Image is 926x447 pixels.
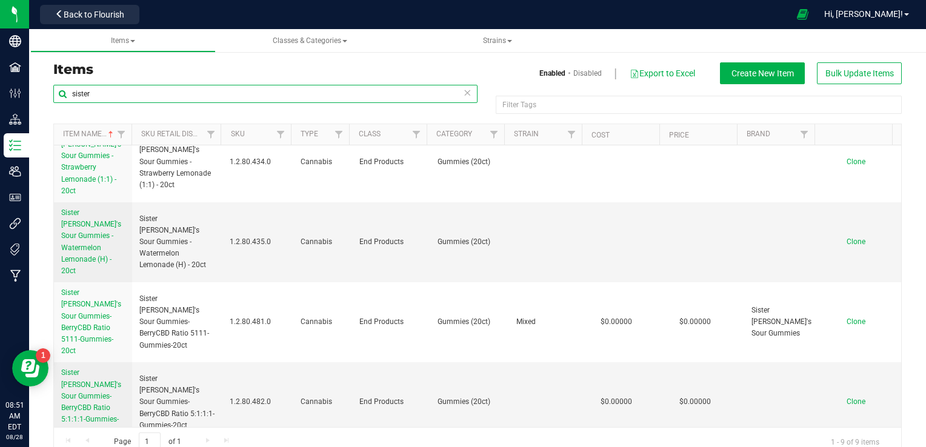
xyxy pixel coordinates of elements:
[720,62,805,84] button: Create New Item
[847,157,865,166] span: Clone
[139,293,215,351] span: Sister [PERSON_NAME]'s Sour Gummies-BerryCBD Ratio 5111-Gummies-20ct
[539,68,565,79] a: Enabled
[270,124,290,145] a: Filter
[230,396,286,408] span: 1.2.80.482.0
[112,124,132,145] a: Filter
[591,131,610,139] a: Cost
[201,124,221,145] a: Filter
[12,350,48,386] iframe: Resource center
[438,396,501,408] span: Gummies (20ct)
[301,236,345,248] span: Cannabis
[751,305,815,340] span: Sister [PERSON_NAME]'s Sour Gummies
[53,62,468,77] h3: Items
[301,130,318,138] a: Type
[9,113,21,125] inline-svg: Distribution
[483,36,512,45] span: Strains
[514,130,539,138] a: Strain
[794,124,814,145] a: Filter
[230,156,286,168] span: 1.2.80.434.0
[301,156,345,168] span: Cannabis
[438,316,501,328] span: Gummies (20ct)
[817,62,902,84] button: Bulk Update Items
[847,317,878,326] a: Clone
[789,2,816,26] span: Open Ecommerce Menu
[463,85,471,101] span: Clear
[53,85,478,103] input: Search Item Name, SKU Retail Name, or Part Number
[9,139,21,151] inline-svg: Inventory
[673,313,717,331] span: $0.00000
[824,9,903,19] span: Hi, [PERSON_NAME]!
[629,63,696,84] button: Export to Excel
[230,316,286,328] span: 1.2.80.481.0
[359,156,423,168] span: End Products
[516,316,580,328] span: Mixed
[63,130,116,138] a: Item Name
[731,68,794,78] span: Create New Item
[438,156,501,168] span: Gummies (20ct)
[141,130,232,138] a: Sku Retail Display Name
[573,68,602,79] a: Disabled
[595,313,638,331] span: $0.00000
[847,397,865,406] span: Clone
[61,207,125,277] a: Sister [PERSON_NAME]'s Sour Gummies - Watermelon Lemonade (H) - 20ct
[484,124,504,145] a: Filter
[61,128,121,195] span: Sister [PERSON_NAME]'s Sour Gummies - Strawberry Lemonade (1:1) - 20ct
[301,316,345,328] span: Cannabis
[139,213,215,271] span: Sister [PERSON_NAME]'s Sour Gummies - Watermelon Lemonade (H) - 20ct
[301,396,345,408] span: Cannabis
[562,124,582,145] a: Filter
[61,368,121,435] span: Sister [PERSON_NAME]'s Sour Gummies-BerryCBD Ratio 5:1:1:1-Gummies-20ct
[61,288,121,355] span: Sister [PERSON_NAME]'s Sour Gummies-BerryCBD Ratio 5111-Gummies-20ct
[273,36,347,45] span: Classes & Categories
[847,237,878,246] a: Clone
[64,10,124,19] span: Back to Flourish
[328,124,348,145] a: Filter
[747,130,770,138] a: Brand
[359,130,381,138] a: Class
[231,130,245,138] a: SKU
[9,165,21,177] inline-svg: Users
[847,157,878,166] a: Clone
[61,208,121,275] span: Sister [PERSON_NAME]'s Sour Gummies - Watermelon Lemonade (H) - 20ct
[9,87,21,99] inline-svg: Configuration
[111,36,135,45] span: Items
[673,393,717,411] span: $0.00000
[847,397,878,406] a: Clone
[61,367,125,437] a: Sister [PERSON_NAME]'s Sour Gummies-BerryCBD Ratio 5:1:1:1-Gummies-20ct
[5,400,24,432] p: 08:51 AM EDT
[847,237,865,246] span: Clone
[9,61,21,73] inline-svg: Facilities
[595,393,638,411] span: $0.00000
[5,432,24,442] p: 08/28
[359,396,423,408] span: End Products
[230,236,286,248] span: 1.2.80.435.0
[9,35,21,47] inline-svg: Company
[139,133,215,191] span: Sister [PERSON_NAME]'s Sour Gummies - Strawberry Lemonade (1:1) - 20ct
[61,287,125,357] a: Sister [PERSON_NAME]'s Sour Gummies-BerryCBD Ratio 5111-Gummies-20ct
[61,127,125,197] a: Sister [PERSON_NAME]'s Sour Gummies - Strawberry Lemonade (1:1) - 20ct
[40,5,139,24] button: Back to Flourish
[436,130,472,138] a: Category
[139,373,215,431] span: Sister [PERSON_NAME]'s Sour Gummies-BerryCBD Ratio 5:1:1:1-Gummies-20ct
[669,131,689,139] a: Price
[9,270,21,282] inline-svg: Manufacturing
[359,236,423,248] span: End Products
[847,317,865,326] span: Clone
[407,124,427,145] a: Filter
[9,191,21,204] inline-svg: User Roles
[36,348,50,363] iframe: Resource center unread badge
[438,236,501,248] span: Gummies (20ct)
[9,243,21,256] inline-svg: Tags
[825,68,894,78] span: Bulk Update Items
[9,217,21,230] inline-svg: Integrations
[359,316,423,328] span: End Products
